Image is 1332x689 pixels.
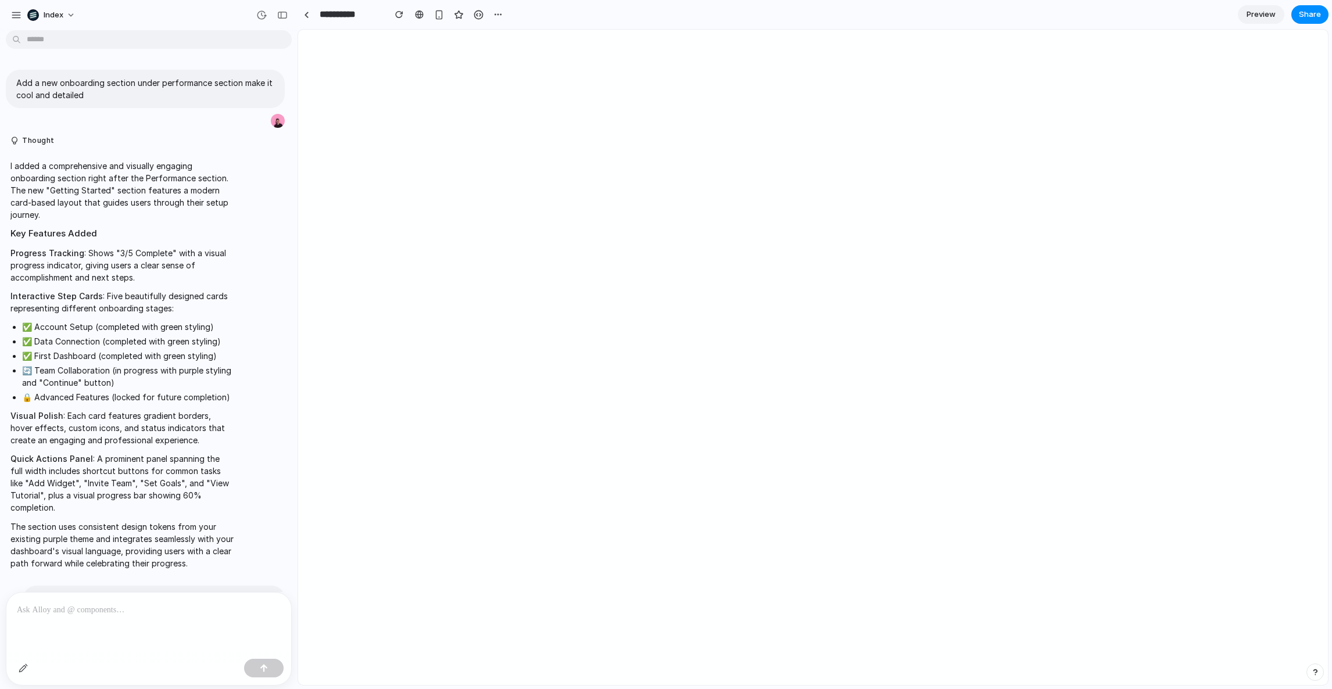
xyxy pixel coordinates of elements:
[1238,5,1284,24] a: Preview
[10,291,103,301] strong: Interactive Step Cards
[16,77,274,101] p: Add a new onboarding section under performance section make it cool and detailed
[10,248,84,258] strong: Progress Tracking
[1291,5,1329,24] button: Share
[22,321,234,333] li: ✅ Account Setup (completed with green styling)
[23,6,81,24] button: Index
[22,335,234,347] li: ✅ Data Connection (completed with green styling)
[22,364,234,389] li: 🔄 Team Collaboration (in progress with purple styling and "Continue" button)
[1299,9,1321,20] span: Share
[22,350,234,362] li: ✅ First Dashboard (completed with green styling)
[1247,9,1276,20] span: Preview
[22,391,234,403] li: 🔒 Advanced Features (locked for future completion)
[10,521,234,569] p: The section uses consistent design tokens from your existing purple theme and integrates seamless...
[10,227,234,241] h2: Key Features Added
[10,290,234,314] p: : Five beautifully designed cards representing different onboarding stages:
[10,160,234,221] p: I added a comprehensive and visually engaging onboarding section right after the Performance sect...
[10,410,234,446] p: : Each card features gradient borders, hover effects, custom icons, and status indicators that cr...
[10,411,63,421] strong: Visual Polish
[10,453,234,514] p: : A prominent panel spanning the full width includes shortcut buttons for common tasks like "Add ...
[44,9,63,21] span: Index
[10,454,93,464] strong: Quick Actions Panel
[10,247,234,284] p: : Shows "3/5 Complete" with a visual progress indicator, giving users a clear sense of accomplish...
